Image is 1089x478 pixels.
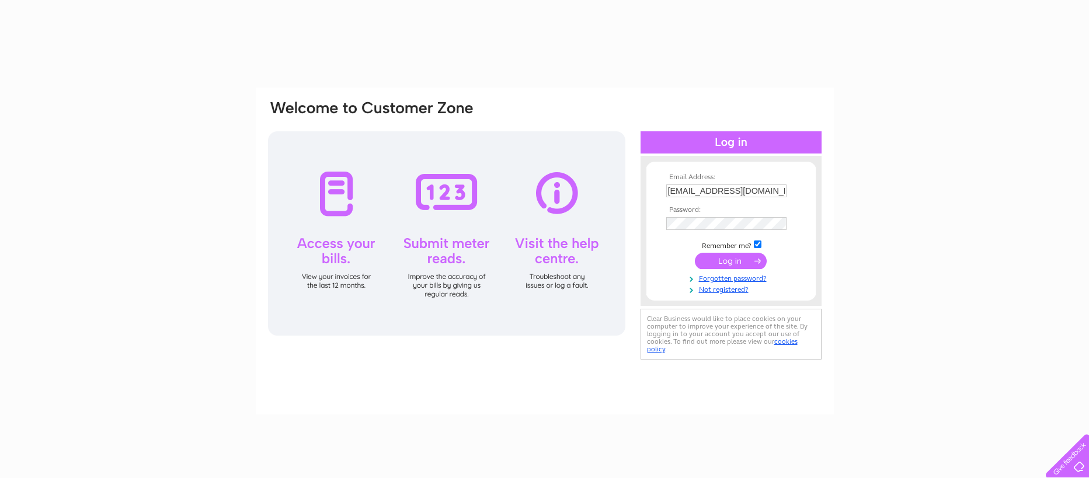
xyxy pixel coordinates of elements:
[647,337,798,353] a: cookies policy
[695,253,767,269] input: Submit
[666,272,799,283] a: Forgotten password?
[663,206,799,214] th: Password:
[666,283,799,294] a: Not registered?
[663,239,799,250] td: Remember me?
[641,309,822,360] div: Clear Business would like to place cookies on your computer to improve your experience of the sit...
[663,173,799,182] th: Email Address:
